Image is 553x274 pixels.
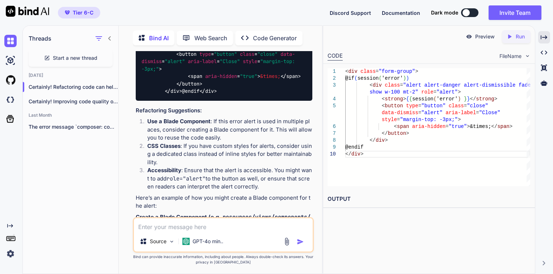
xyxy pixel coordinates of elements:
[373,82,382,88] span: div
[400,117,458,123] span: "margin-top: -3px;"
[370,82,373,88] span: <
[355,75,358,81] span: (
[330,9,371,17] button: Discord Support
[188,58,217,65] span: aria-label
[147,167,181,174] strong: Accessibility
[409,96,412,102] span: {
[418,103,421,109] span: =
[147,142,312,167] p: : If you have custom styles for alerts, consider using a dedicated class instead of inline styles...
[434,96,436,102] span: (
[23,112,118,118] h2: Last Month
[376,137,385,143] span: div
[199,51,211,57] span: type
[400,82,403,88] span: =
[349,68,358,74] span: div
[476,110,479,116] span: =
[4,74,17,86] img: githubLight
[29,98,118,105] p: Certainly! Improving code quality often ...
[422,110,443,116] span: "alert"
[29,34,51,43] h1: Threads
[286,73,298,80] span: span
[53,54,97,62] span: Start a new thread
[358,75,379,81] span: session
[437,96,458,102] span: 'error'
[4,248,17,260] img: settings
[382,130,388,136] span: </
[382,75,403,81] span: 'error'
[191,73,202,80] span: span
[243,58,257,65] span: style
[136,213,311,229] code: resources/views/components/alert.blade.php
[257,51,278,57] span: "close"
[467,124,470,129] span: >
[182,238,190,245] img: GPT-4o mini
[345,68,348,74] span: <
[147,166,312,191] p: : Ensure that the alert is accessible. You might want to add to the button as well, or ensure tha...
[406,103,419,109] span: type
[446,124,449,129] span: =
[345,151,351,157] span: </
[345,144,363,150] span: @endif
[510,124,512,129] span: >
[283,237,291,246] img: attachment
[142,51,295,65] span: data-dismiss
[412,96,434,102] span: session
[449,103,464,109] span: class
[499,53,522,60] span: FileName
[449,124,467,129] span: "true"
[179,51,197,57] span: button
[328,103,336,109] div: 5
[388,130,406,136] span: button
[328,52,343,61] div: CODE
[345,75,354,81] span: @if
[458,89,461,95] span: >
[382,103,385,109] span: <
[328,96,336,103] div: 4
[431,9,458,16] span: Dark mode
[330,10,371,16] span: Discord Support
[297,238,304,245] img: icon
[169,238,175,245] img: Pick Models
[385,96,403,102] span: strong
[253,34,297,42] p: Code Generator
[58,7,100,18] button: premiumTier 6-C
[406,96,409,102] span: {
[382,110,418,116] span: data-dismiss
[29,83,118,91] p: Certainly! Refactoring code can help imp...
[205,88,214,94] span: div
[142,21,304,95] code: @if (session('error')) {{ session('error') }} @endif
[382,9,420,17] button: Documentation
[351,151,360,157] span: div
[385,82,400,88] span: class
[136,107,312,115] h3: Refactoring Suggestions:
[328,68,336,75] div: 1
[214,51,237,57] span: "button"
[328,82,336,89] div: 3
[494,96,497,102] span: >
[188,73,260,80] span: < = >
[489,5,541,20] button: Invite Team
[150,238,166,245] p: Source
[370,89,418,95] span: show w-100 mt-2"
[403,96,406,102] span: >
[406,130,409,136] span: >
[434,89,436,95] span: =
[328,75,336,82] div: 2
[412,124,446,129] span: aria-hidden
[29,123,118,130] p: The error message `composer: command not found`...
[361,68,376,74] span: class
[220,58,240,65] span: "Close"
[73,9,93,16] span: Tier 6-C
[136,194,312,210] p: Here’s an example of how you might create a Blade component for the alert:
[382,117,397,123] span: style
[142,51,298,72] span: < = = = = = >
[166,175,206,182] code: role="alert"
[193,238,223,245] p: GPT-4o min..
[382,10,420,16] span: Documentation
[165,58,185,65] span: "alert"
[23,72,118,78] h2: [DATE]
[385,137,388,143] span: >
[133,254,314,265] p: Bind can provide inaccurate information, including about people. Always double-check its answers....
[328,123,336,130] div: 6
[476,96,494,102] span: strong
